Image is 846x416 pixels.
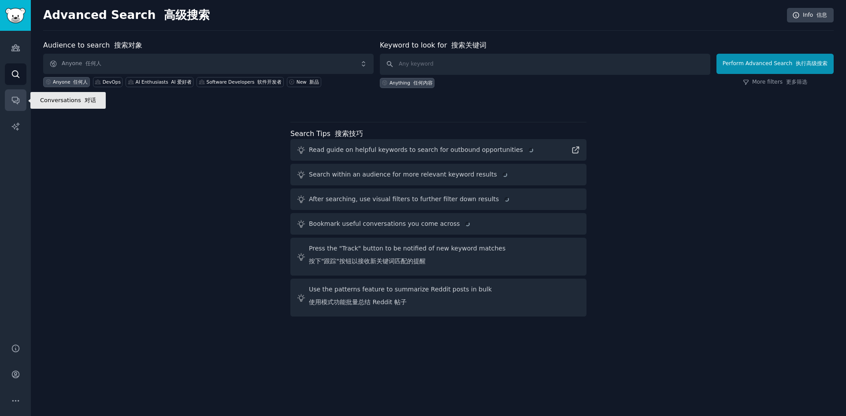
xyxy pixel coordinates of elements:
[796,60,827,66] font: 执行高级搜索
[43,41,142,49] label: Audience to search
[164,8,210,22] font: 高级搜索
[309,244,505,269] div: Press the "Track" button to be notified of new keyword matches
[309,79,319,85] font: 新品
[413,80,433,85] font: 任何内容
[309,298,407,306] font: 使用模式功能批量总结 Reddit 帖子
[297,79,319,85] div: New
[73,79,88,85] font: 任何人
[380,54,710,75] input: Any keyword
[786,79,807,85] font: 更多筛选
[743,78,807,86] a: More filters 更多筛选
[309,145,535,155] div: Read guide on helpful keywords to search for outbound opportunities
[171,79,192,85] font: AI 爱好者
[309,285,492,310] div: Use the patterns feature to summarize Reddit posts in bulk
[43,54,374,74] button: Anyone 任何人
[309,170,509,179] div: Search within an audience for more relevant keyword results
[787,8,834,23] a: Info 信息
[309,219,471,228] div: Bookmark useful conversations you come across
[309,258,426,265] font: 按下"跟踪"按钮以接收新关键词匹配的提醒
[451,41,486,49] font: 搜索关键词
[85,60,101,66] font: 任何人
[390,80,433,86] div: Anything
[309,195,511,204] div: After searching, use visual filters to further filter down results
[257,79,282,85] font: 软件开发者
[5,8,26,23] img: GummySearch logo
[114,41,142,49] font: 搜索对象
[716,54,834,74] button: Perform Advanced Search 执行高级搜索
[43,54,374,74] span: Anyone
[43,8,783,22] h2: Advanced Search
[135,79,192,85] div: AI Enthusiasts
[816,12,827,18] font: 信息
[53,79,88,85] div: Anyone
[380,41,487,49] label: Keyword to look for
[290,129,363,138] label: Search Tips
[287,77,321,87] a: New 新品
[206,79,282,85] div: Software Developers
[335,129,363,138] font: 搜索技巧
[103,79,121,85] div: DevOps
